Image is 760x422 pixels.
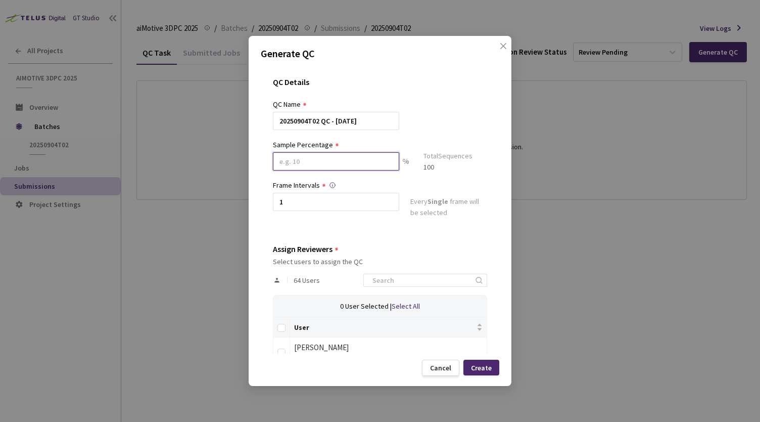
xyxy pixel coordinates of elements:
[471,364,492,372] div: Create
[294,276,320,284] span: 64 Users
[273,258,487,266] div: Select users to assign the QC
[290,317,487,337] th: User
[499,42,507,70] span: close
[273,152,399,171] input: e.g. 10
[489,42,505,58] button: Close
[294,342,483,354] div: [PERSON_NAME]
[423,150,472,161] div: Total Sequences
[410,196,487,220] div: Every frame will be selected
[366,274,474,286] input: Search
[273,244,332,254] div: Assign Reviewers
[273,193,399,211] input: Enter frame interval
[430,364,451,372] div: Cancel
[340,302,392,311] span: 0 User Selected |
[399,152,412,180] div: %
[423,161,472,173] div: 100
[428,197,448,206] strong: Single
[261,46,499,61] p: Generate QC
[273,180,320,191] div: Frame Intervals
[294,354,483,361] div: [PERSON_NAME][EMAIL_ADDRESS][DOMAIN_NAME]
[273,99,301,110] div: QC Name
[273,77,487,99] div: QC Details
[294,323,474,331] span: User
[273,139,333,150] div: Sample Percentage
[392,302,420,311] span: Select All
